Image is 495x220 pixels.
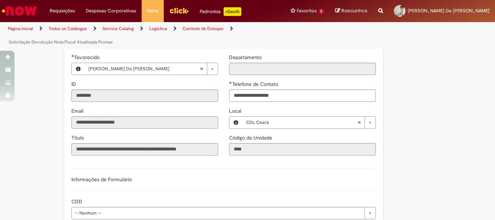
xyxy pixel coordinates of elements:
[88,63,200,75] span: [PERSON_NAME] De [PERSON_NAME]
[8,26,33,32] a: Página inicial
[354,117,365,128] abbr: Limpar campo Local
[196,63,207,75] abbr: Limpar campo Favorecido
[71,116,218,129] input: Email
[229,117,242,128] button: Local, Visualizar este registro CDL Ceará
[408,8,490,14] span: [PERSON_NAME] De [PERSON_NAME]
[246,117,357,128] span: CDL Ceará
[71,134,86,141] label: Somente leitura - Título
[229,81,232,84] span: Obrigatório Preenchido
[71,80,78,88] label: Somente leitura - ID
[103,26,134,32] a: Service Catalog
[1,4,38,18] img: ServiceNow
[242,117,375,128] a: CDL CearáLimpar campo Local
[75,207,361,219] span: -- Nenhum --
[229,108,243,114] span: Local
[9,39,113,45] a: Solicitação Devolução Nota Fiscal Atualizada Promax
[149,26,167,32] a: Logistica
[229,143,376,155] input: Código da Unidade
[335,8,367,14] a: Rascunhos
[200,7,241,16] div: Padroniza
[72,63,85,75] button: Favorecido, Visualizar este registro Ana Lorena De Brito Soares
[71,81,78,87] span: Somente leitura - ID
[71,176,132,183] label: Informações de Formulário
[229,134,274,141] span: Somente leitura - Código da Unidade
[75,54,101,61] span: Necessários - Favorecido
[224,7,241,16] p: +GenAi
[71,108,85,114] span: Somente leitura - Email
[50,7,75,14] span: Requisições
[229,134,274,141] label: Somente leitura - Código da Unidade
[71,54,75,57] span: Obrigatório Preenchido
[71,134,86,141] span: Somente leitura - Título
[5,22,325,49] ul: Trilhas de página
[297,7,317,14] span: Favoritos
[229,90,376,102] input: Telefone de Contato
[71,198,84,205] span: CDD
[49,26,87,32] a: Todos os Catálogos
[229,54,263,61] label: Somente leitura - Departamento
[86,7,136,14] span: Despesas Corporativas
[229,63,376,75] input: Departamento
[169,5,189,16] img: click_logo_yellow_360x200.png
[71,143,218,155] input: Título
[341,7,367,14] span: Rascunhos
[71,107,85,115] label: Somente leitura - Email
[318,8,324,14] span: 2
[85,63,218,75] a: [PERSON_NAME] De [PERSON_NAME]Limpar campo Favorecido
[147,7,158,14] span: More
[232,81,280,87] span: Telefone de Contato
[183,26,224,32] a: Controle de Estoque
[71,90,218,102] input: ID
